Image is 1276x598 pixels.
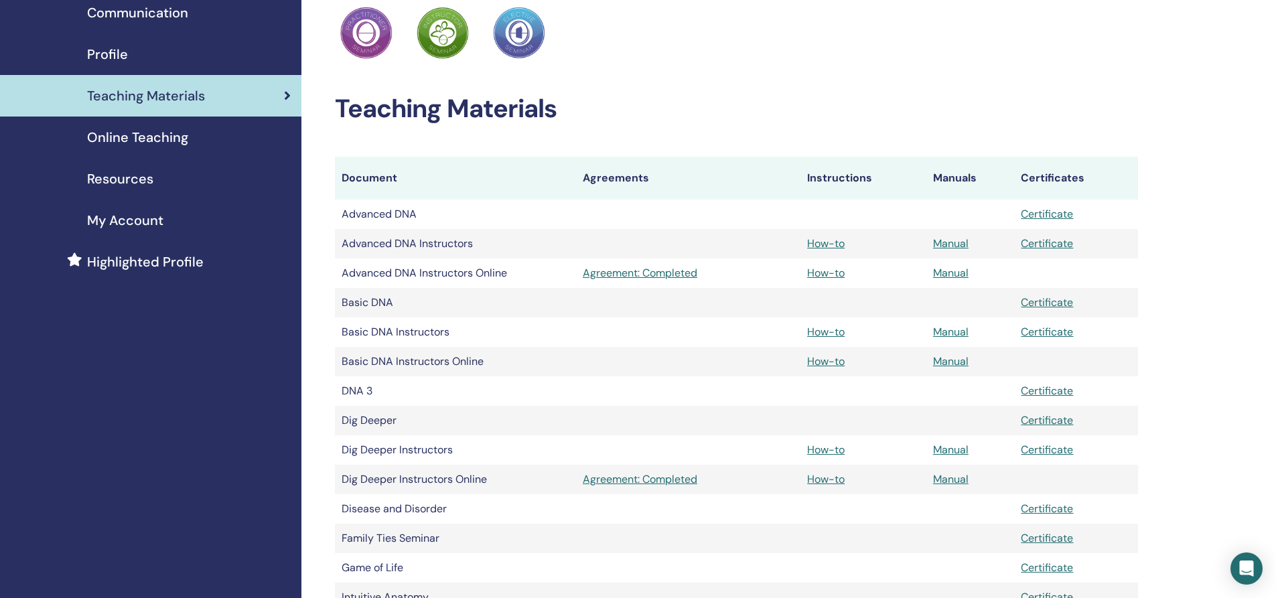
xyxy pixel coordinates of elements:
span: Teaching Materials [87,86,205,106]
span: Online Teaching [87,127,188,147]
a: Certificate [1021,207,1073,221]
th: Document [335,157,576,200]
a: Certificate [1021,531,1073,545]
a: Manual [933,236,969,250]
a: Certificate [1021,325,1073,339]
a: Manual [933,266,969,280]
a: How-to [807,472,845,486]
span: Highlighted Profile [87,252,204,272]
td: Advanced DNA [335,200,576,229]
a: Manual [933,354,969,368]
a: Certificate [1021,502,1073,516]
td: Advanced DNA Instructors [335,229,576,258]
span: Profile [87,44,128,64]
td: Dig Deeper Instructors [335,435,576,465]
td: Game of Life [335,553,576,583]
h2: Teaching Materials [335,94,1138,125]
a: Certificate [1021,236,1073,250]
a: Manual [933,472,969,486]
td: Dig Deeper Instructors Online [335,465,576,494]
span: Resources [87,169,153,189]
th: Certificates [1014,157,1137,200]
a: Certificate [1021,384,1073,398]
td: Disease and Disorder [335,494,576,524]
img: Practitioner [493,7,545,59]
a: Agreement: Completed [583,471,794,488]
td: Basic DNA Instructors [335,317,576,347]
a: Certificate [1021,295,1073,309]
a: How-to [807,325,845,339]
a: How-to [807,443,845,457]
a: Agreement: Completed [583,265,794,281]
a: How-to [807,266,845,280]
td: Family Ties Seminar [335,524,576,553]
td: DNA 3 [335,376,576,406]
td: Basic DNA [335,288,576,317]
img: Practitioner [340,7,393,59]
a: Certificate [1021,560,1073,575]
th: Manuals [926,157,1015,200]
a: Certificate [1021,443,1073,457]
a: Manual [933,325,969,339]
th: Agreements [576,157,800,200]
img: Practitioner [417,7,469,59]
div: Open Intercom Messenger [1230,552,1263,585]
a: Certificate [1021,413,1073,427]
span: Communication [87,3,188,23]
th: Instructions [800,157,926,200]
a: Manual [933,443,969,457]
span: My Account [87,210,163,230]
td: Dig Deeper [335,406,576,435]
a: How-to [807,354,845,368]
td: Basic DNA Instructors Online [335,347,576,376]
td: Advanced DNA Instructors Online [335,258,576,288]
a: How-to [807,236,845,250]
